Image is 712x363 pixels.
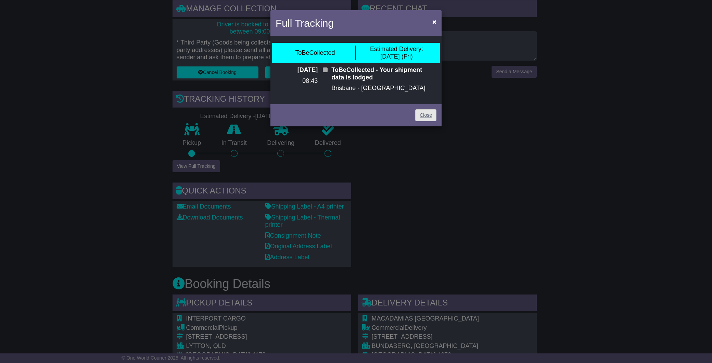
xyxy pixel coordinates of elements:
a: Close [415,109,436,121]
p: [DATE] [276,66,318,74]
button: Close [429,15,440,29]
div: [DATE] (Fri) [370,46,423,60]
p: ToBeCollected - Your shipment data is lodged [331,66,436,81]
h4: Full Tracking [276,15,334,31]
div: ToBeCollected [295,49,335,57]
p: Brisbane - [GEOGRAPHIC_DATA] [331,85,436,92]
span: Estimated Delivery: [370,46,423,52]
span: × [432,18,436,26]
p: 08:43 [276,77,318,85]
